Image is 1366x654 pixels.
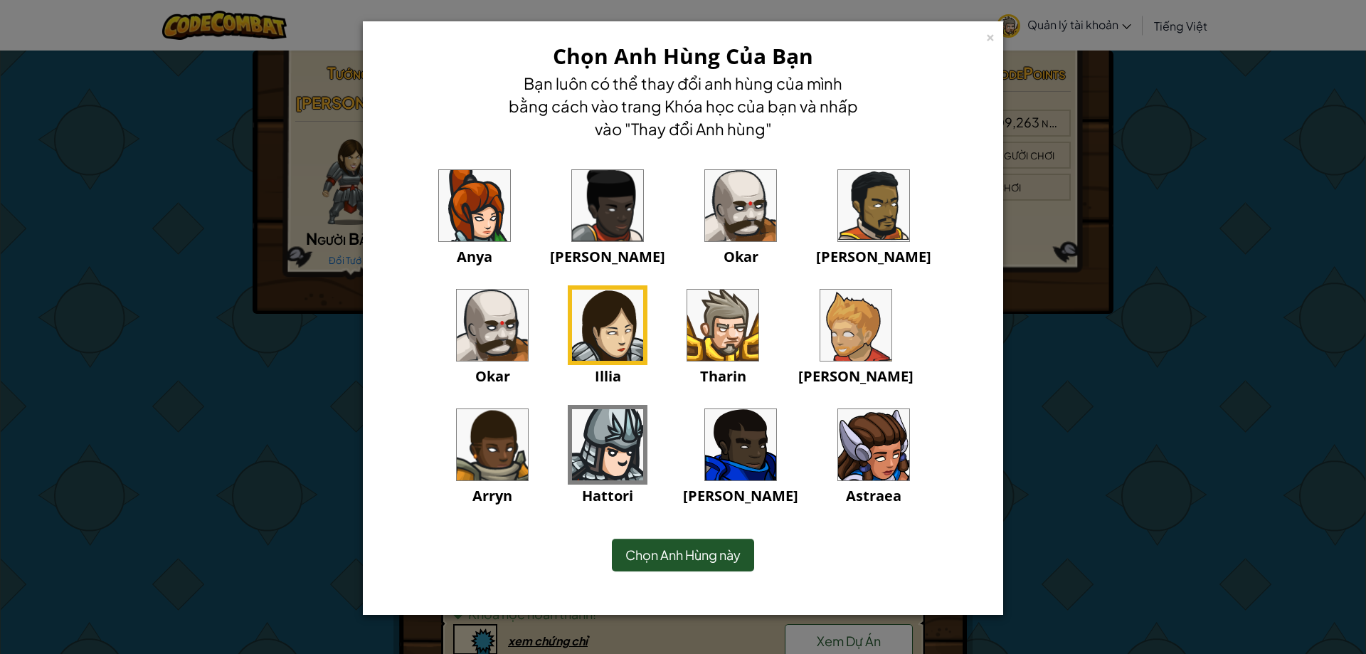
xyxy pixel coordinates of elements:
[705,170,776,241] img: portrait.png
[625,547,741,563] span: Chọn Anh Hùng này
[572,409,643,480] img: portrait.png
[985,28,995,43] div: ×
[572,170,643,241] img: portrait.png
[457,409,528,480] img: portrait.png
[505,40,861,72] h3: Chọn Anh Hùng Của Bạn
[846,486,901,505] span: Astraea
[820,290,891,361] img: portrait.png
[505,72,861,140] h4: Bạn luôn có thể thay đổi anh hùng của mình bằng cách vào trang Khóa học của bạn và nhấp vào "Thay...
[572,290,643,361] img: portrait.png
[816,247,931,266] span: [PERSON_NAME]
[798,366,914,386] span: [PERSON_NAME]
[472,486,512,505] span: Arryn
[582,486,633,505] span: Hattori
[700,366,746,386] span: Tharin
[457,247,492,266] span: Anya
[475,366,510,386] span: Okar
[595,366,621,386] span: Illia
[683,486,798,505] span: [PERSON_NAME]
[457,290,528,361] img: portrait.png
[838,409,909,480] img: portrait.png
[439,170,510,241] img: portrait.png
[687,290,758,361] img: portrait.png
[550,247,665,266] span: [PERSON_NAME]
[705,409,776,480] img: portrait.png
[724,247,758,266] span: Okar
[838,170,909,241] img: portrait.png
